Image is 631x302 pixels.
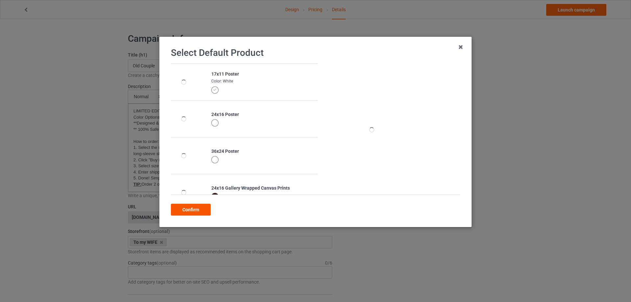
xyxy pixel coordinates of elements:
[171,204,211,216] div: Confirm
[211,111,314,118] div: 24x16 Poster
[211,185,314,192] div: 24x16 Gallery Wrapped Canvas Prints
[211,79,314,84] div: Color: White
[211,148,314,155] div: 36x24 Poster
[171,47,460,59] h1: Select Default Product
[211,71,314,78] div: 17x11 Poster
